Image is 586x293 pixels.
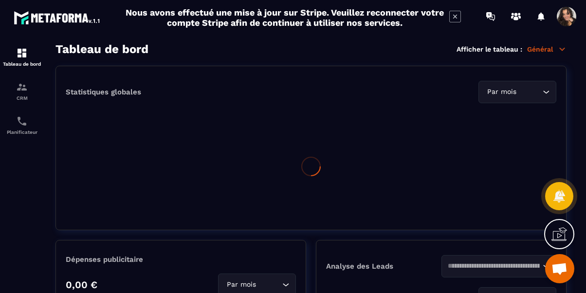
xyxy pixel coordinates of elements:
[457,45,522,53] p: Afficher le tableau :
[16,47,28,59] img: formation
[2,74,41,108] a: formationformationCRM
[326,262,441,271] p: Analyse des Leads
[545,254,574,283] a: Ouvrir le chat
[485,87,518,97] span: Par mois
[441,255,557,277] div: Search for option
[66,279,97,291] p: 0,00 €
[55,42,148,56] h3: Tableau de bord
[527,45,567,54] p: Général
[14,9,101,26] img: logo
[16,115,28,127] img: scheduler
[518,87,540,97] input: Search for option
[16,81,28,93] img: formation
[66,88,141,96] p: Statistiques globales
[2,129,41,135] p: Planificateur
[478,81,556,103] div: Search for option
[2,40,41,74] a: formationformationTableau de bord
[224,279,258,290] span: Par mois
[2,95,41,101] p: CRM
[2,108,41,142] a: schedulerschedulerPlanificateur
[125,7,444,28] h2: Nous avons effectué une mise à jour sur Stripe. Veuillez reconnecter votre compte Stripe afin de ...
[258,279,280,290] input: Search for option
[2,61,41,67] p: Tableau de bord
[66,255,296,264] p: Dépenses publicitaire
[448,261,541,272] input: Search for option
